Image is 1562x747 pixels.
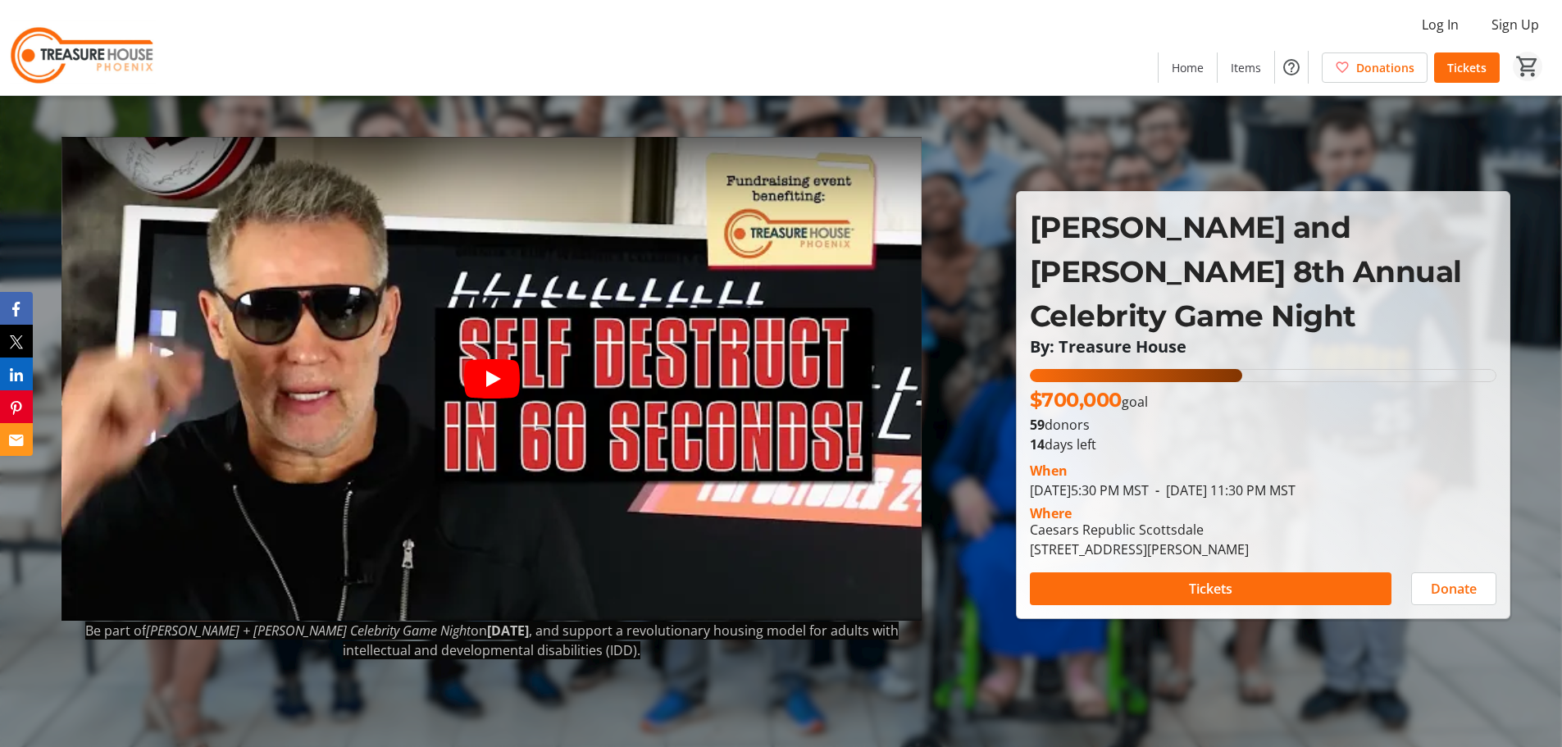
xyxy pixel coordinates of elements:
[1491,15,1539,34] span: Sign Up
[464,359,520,399] button: Play video
[1030,415,1496,435] p: donors
[1030,461,1068,481] div: When
[1030,507,1072,520] div: Where
[85,622,146,640] span: Be part of
[1030,520,1249,540] div: Caesars Republic Scottsdale
[1431,579,1477,599] span: Donate
[1030,435,1045,453] span: 14
[1434,52,1500,83] a: Tickets
[1189,579,1232,599] span: Tickets
[1030,338,1496,356] p: By: Treasure House
[1356,59,1414,76] span: Donations
[1231,59,1261,76] span: Items
[1030,481,1149,499] span: [DATE] 5:30 PM MST
[1159,52,1217,83] a: Home
[1149,481,1166,499] span: -
[1513,52,1542,81] button: Cart
[1030,572,1391,605] button: Tickets
[1411,572,1496,605] button: Donate
[1149,481,1296,499] span: [DATE] 11:30 PM MST
[1172,59,1204,76] span: Home
[1030,540,1249,559] div: [STREET_ADDRESS][PERSON_NAME]
[1218,52,1274,83] a: Items
[10,7,156,89] img: Treasure House's Logo
[487,622,529,640] strong: [DATE]
[1030,385,1148,415] p: goal
[1030,435,1496,454] p: days left
[471,622,487,640] span: on
[1275,51,1308,84] button: Help
[1422,15,1459,34] span: Log In
[1322,52,1428,83] a: Donations
[343,622,899,659] span: , and support a revolutionary housing model for adults with intellectual and developmental disabi...
[1030,369,1496,382] div: 45.53235142857143% of fundraising goal reached
[146,622,471,640] em: [PERSON_NAME] + [PERSON_NAME] Celebrity Game Night
[1030,388,1122,412] span: $700,000
[1478,11,1552,38] button: Sign Up
[1447,59,1487,76] span: Tickets
[1409,11,1472,38] button: Log In
[1030,416,1045,434] b: 59
[1030,205,1496,338] p: [PERSON_NAME] and [PERSON_NAME] 8th Annual Celebrity Game Night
